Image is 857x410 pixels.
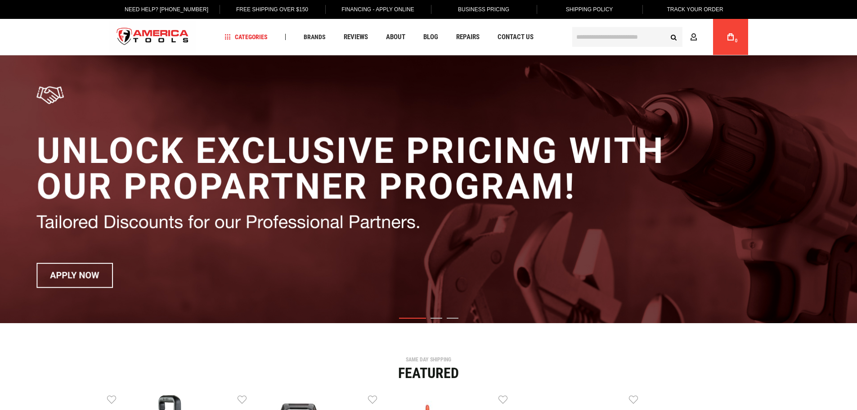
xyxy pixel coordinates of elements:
[304,34,326,40] span: Brands
[498,34,534,41] span: Contact Us
[722,19,739,55] a: 0
[386,34,405,41] span: About
[107,357,750,362] div: SAME DAY SHIPPING
[452,31,484,43] a: Repairs
[109,20,197,54] img: America Tools
[382,31,409,43] a: About
[109,20,197,54] a: store logo
[456,34,480,41] span: Repairs
[344,34,368,41] span: Reviews
[107,366,750,380] div: Featured
[340,31,372,43] a: Reviews
[735,38,738,43] span: 0
[300,31,330,43] a: Brands
[220,31,272,43] a: Categories
[494,31,538,43] a: Contact Us
[419,31,442,43] a: Blog
[665,28,682,45] button: Search
[566,6,613,13] span: Shipping Policy
[423,34,438,41] span: Blog
[224,34,268,40] span: Categories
